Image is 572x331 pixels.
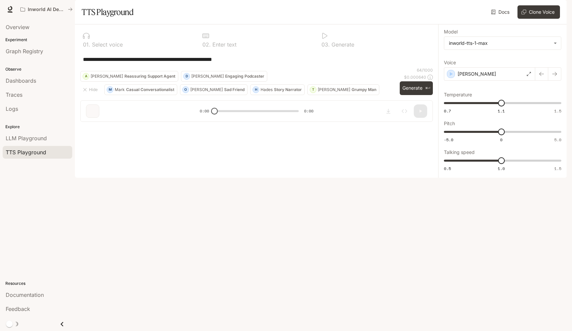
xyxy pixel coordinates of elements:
[400,81,433,95] button: Generate⌘⏎
[444,166,451,171] span: 0.5
[444,92,472,97] p: Temperature
[498,108,505,114] span: 1.1
[180,84,248,95] button: O[PERSON_NAME]Sad Friend
[554,108,561,114] span: 1.5
[417,67,433,73] p: 64 / 1000
[83,42,90,47] p: 0 1 .
[307,84,379,95] button: T[PERSON_NAME]Grumpy Man
[330,42,354,47] p: Generate
[444,137,453,143] span: -5.0
[404,74,426,80] p: $ 0.000640
[225,74,264,78] p: Engaging Podcaster
[444,29,458,34] p: Model
[91,74,123,78] p: [PERSON_NAME]
[318,88,350,92] p: [PERSON_NAME]
[126,88,174,92] p: Casual Conversationalist
[425,86,430,90] p: ⌘⏎
[191,74,224,78] p: [PERSON_NAME]
[458,71,496,77] p: [PERSON_NAME]
[444,121,455,126] p: Pitch
[250,84,305,95] button: HHadesStory Narrator
[274,88,302,92] p: Story Narrator
[115,88,125,92] p: Mark
[554,166,561,171] span: 1.5
[310,84,316,95] div: T
[82,5,133,19] h1: TTS Playground
[444,150,475,155] p: Talking speed
[444,60,456,65] p: Voice
[124,74,175,78] p: Reassuring Support Agent
[80,71,178,82] button: A[PERSON_NAME]Reassuring Support Agent
[107,84,113,95] div: M
[444,37,561,50] div: inworld-tts-1-max
[184,71,190,82] div: D
[190,88,223,92] p: [PERSON_NAME]
[83,71,89,82] div: A
[261,88,273,92] p: Hades
[490,5,512,19] a: Docs
[211,42,236,47] p: Enter text
[321,42,330,47] p: 0 3 .
[224,88,245,92] p: Sad Friend
[90,42,123,47] p: Select voice
[183,84,189,95] div: O
[80,84,102,95] button: Hide
[500,137,502,143] span: 0
[28,7,65,12] p: Inworld AI Demos
[202,42,211,47] p: 0 2 .
[517,5,560,19] button: Clone Voice
[352,88,376,92] p: Grumpy Man
[449,40,550,47] div: inworld-tts-1-max
[554,137,561,143] span: 5.0
[17,3,76,16] button: All workspaces
[444,108,451,114] span: 0.7
[253,84,259,95] div: H
[104,84,177,95] button: MMarkCasual Conversationalist
[181,71,267,82] button: D[PERSON_NAME]Engaging Podcaster
[498,166,505,171] span: 1.0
